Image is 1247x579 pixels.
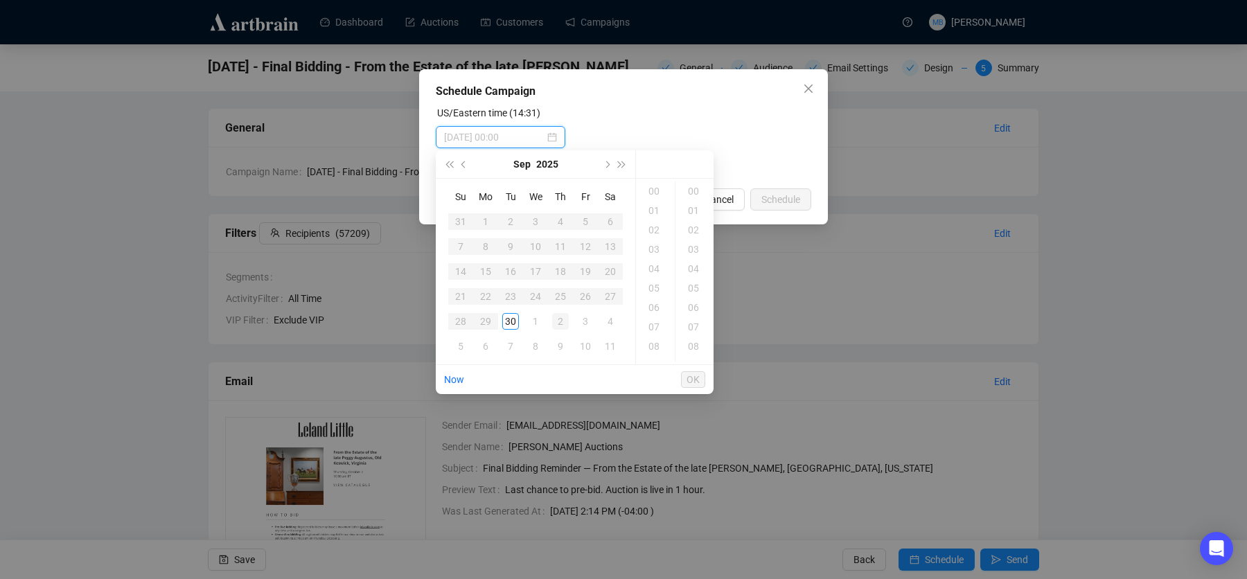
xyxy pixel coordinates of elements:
td: 2025-09-11 [548,234,573,259]
div: 01 [639,201,672,220]
td: 2025-09-02 [498,209,523,234]
button: Last year (Control + left) [441,150,457,178]
div: 10 [527,238,544,255]
td: 2025-09-24 [523,284,548,309]
div: 13 [602,238,619,255]
button: Previous month (PageUp) [457,150,472,178]
div: 2 [502,213,519,230]
div: 1 [477,213,494,230]
td: 2025-09-13 [598,234,623,259]
div: 05 [639,278,672,298]
div: 03 [678,240,711,259]
div: 08 [639,337,672,356]
th: Sa [598,184,623,209]
td: 2025-09-22 [473,284,498,309]
div: 1 [527,313,544,330]
td: 2025-09-17 [523,259,548,284]
td: 2025-09-14 [448,259,473,284]
td: 2025-09-15 [473,259,498,284]
div: 27 [602,288,619,305]
div: 18 [552,263,569,280]
div: 03 [639,240,672,259]
td: 2025-09-23 [498,284,523,309]
div: 06 [639,298,672,317]
th: Su [448,184,473,209]
div: 22 [477,288,494,305]
div: 19 [577,263,594,280]
div: 05 [678,278,711,298]
div: 26 [577,288,594,305]
td: 2025-08-31 [448,209,473,234]
td: 2025-09-16 [498,259,523,284]
td: 2025-09-06 [598,209,623,234]
td: 2025-09-30 [498,309,523,334]
td: 2025-09-08 [473,234,498,259]
td: 2025-10-08 [523,334,548,359]
td: 2025-10-07 [498,334,523,359]
div: 7 [452,238,469,255]
td: 2025-10-02 [548,309,573,334]
td: 2025-10-10 [573,334,598,359]
div: 15 [477,263,494,280]
div: 21 [452,288,469,305]
th: Mo [473,184,498,209]
div: 04 [639,259,672,278]
td: 2025-09-27 [598,284,623,309]
div: 09 [678,356,711,375]
td: 2025-10-11 [598,334,623,359]
th: Th [548,184,573,209]
th: Fr [573,184,598,209]
div: 10 [577,338,594,355]
div: Open Intercom Messenger [1200,532,1233,565]
td: 2025-09-09 [498,234,523,259]
div: 9 [552,338,569,355]
td: 2025-09-12 [573,234,598,259]
div: 6 [602,213,619,230]
td: 2025-09-28 [448,309,473,334]
td: 2025-09-26 [573,284,598,309]
div: 30 [502,313,519,330]
span: close [803,83,814,94]
button: Close [797,78,820,100]
div: 23 [502,288,519,305]
div: 00 [639,181,672,201]
div: 00 [678,181,711,201]
td: 2025-09-01 [473,209,498,234]
div: 11 [552,238,569,255]
div: 3 [527,213,544,230]
td: 2025-09-29 [473,309,498,334]
td: 2025-10-06 [473,334,498,359]
div: 31 [452,213,469,230]
div: 7 [502,338,519,355]
td: 2025-10-04 [598,309,623,334]
button: Choose a month [513,150,531,178]
div: Schedule Campaign [436,83,811,100]
div: 28 [452,313,469,330]
div: 16 [502,263,519,280]
div: 11 [602,338,619,355]
input: Select date [444,130,545,145]
th: We [523,184,548,209]
div: 02 [678,220,711,240]
div: 24 [527,288,544,305]
div: 2 [552,313,569,330]
td: 2025-09-19 [573,259,598,284]
td: 2025-09-20 [598,259,623,284]
div: 8 [527,338,544,355]
div: 04 [678,259,711,278]
button: Schedule [750,188,811,211]
div: 6 [477,338,494,355]
td: 2025-09-05 [573,209,598,234]
button: Cancel [693,188,745,211]
div: 29 [477,313,494,330]
td: 2025-09-10 [523,234,548,259]
td: 2025-09-21 [448,284,473,309]
div: 07 [678,317,711,337]
div: 17 [527,263,544,280]
div: 14 [452,263,469,280]
div: 9 [502,238,519,255]
td: 2025-09-03 [523,209,548,234]
div: 5 [577,213,594,230]
label: US/Eastern time (14:31) [437,107,540,118]
td: 2025-10-05 [448,334,473,359]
